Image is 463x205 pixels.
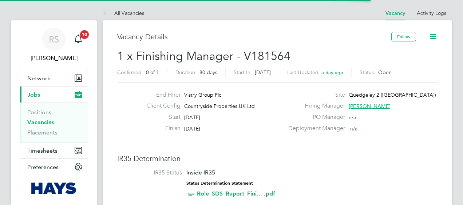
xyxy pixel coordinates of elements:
[20,70,88,86] button: Network
[27,91,40,98] span: Jobs
[184,92,221,98] span: Vistry Group Plc
[284,113,345,121] label: PO Manager
[255,69,271,76] span: [DATE]
[20,142,88,158] button: Timesheets
[284,91,345,99] label: Site
[103,10,144,16] a: All Vacancies
[117,154,438,163] h3: IR35 Determination
[141,113,181,121] label: Start
[197,190,275,197] a: Role_SDS_Report_Fini... .pdf
[20,28,88,63] a: RS[PERSON_NAME]
[27,164,59,170] span: Preferences
[27,129,58,136] a: Placements
[417,10,446,16] a: Activity Logs
[27,109,51,116] a: Positions
[385,10,405,16] a: Vacancy
[31,182,77,194] img: hays-logo-retina.png
[20,87,88,102] button: Jobs
[360,69,374,76] label: Status
[146,69,159,76] span: 0 of 1
[184,125,200,132] span: [DATE]
[378,69,392,76] span: Open
[287,69,318,76] label: Last Updated
[27,147,58,154] span: Timesheets
[349,103,391,109] span: [PERSON_NAME]
[80,30,89,39] span: 10
[349,114,356,121] span: n/a
[349,92,436,98] span: Quedgeley 2 ([GEOGRAPHIC_DATA])
[186,169,215,176] span: Inside IR35
[186,181,253,186] strong: Status Determination Statement
[141,91,181,99] label: End Hirer
[117,49,290,63] span: 1 x Finishing Manager - V181564
[27,75,50,82] span: Network
[20,102,88,142] div: Jobs
[175,69,195,76] label: Duration
[20,54,88,63] span: Richard Spear
[234,69,250,76] label: Start In
[284,125,345,132] label: Deployment Manager
[184,103,255,109] span: Countryside Properties UK Ltd
[141,125,181,132] label: Finish
[141,102,181,110] label: Client Config
[27,119,54,126] a: Vacancies
[184,114,200,121] span: [DATE]
[284,102,345,110] label: Hiring Manager
[391,32,416,41] button: Follow
[199,69,217,76] span: 80 days
[350,125,357,132] span: n/a
[124,169,182,177] label: IR35 Status
[71,28,86,51] a: 10
[117,32,391,41] h3: Vacancy Details
[49,35,59,44] span: RS
[117,69,142,76] label: Confirmed
[20,159,88,175] button: Preferences
[321,69,343,76] span: a day ago
[20,182,88,194] a: Go to home page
